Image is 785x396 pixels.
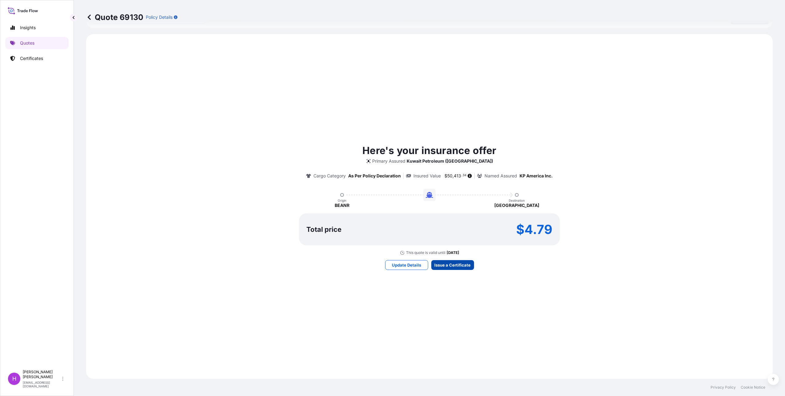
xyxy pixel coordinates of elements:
p: $4.79 [516,224,552,234]
span: 413 [454,174,461,178]
a: Insights [5,22,69,34]
p: Named Assured [484,173,517,179]
p: Origin [338,199,346,202]
p: Insights [20,25,36,31]
p: Kuwait Petroleum ([GEOGRAPHIC_DATA]) [407,158,493,164]
button: Update Details [385,260,428,270]
span: , [452,174,454,178]
p: Destination [509,199,525,202]
p: Certificates [20,55,43,61]
span: . [461,174,462,176]
p: BEANR [335,202,349,208]
p: [EMAIL_ADDRESS][DOMAIN_NAME] [23,381,61,388]
span: 34 [463,174,466,176]
p: [GEOGRAPHIC_DATA] [494,202,539,208]
button: Issue a Certificate [431,260,474,270]
a: Privacy Policy [711,385,736,390]
span: H [12,376,16,382]
p: Policy Details [146,14,173,20]
p: As Per Policy Declaration [348,173,401,179]
p: Here's your insurance offer [362,143,496,158]
a: Quotes [5,37,69,49]
p: [DATE] [447,250,459,255]
a: Certificates [5,52,69,65]
p: [PERSON_NAME] [PERSON_NAME] [23,370,61,379]
a: Cookie Notice [741,385,765,390]
p: Cargo Category [313,173,346,179]
p: Issue a Certificate [434,262,471,268]
p: Insured Value [413,173,441,179]
p: Quotes [20,40,34,46]
p: This quote is valid until [406,250,445,255]
p: Quote 69130 [86,12,143,22]
p: Primary Assured [372,158,405,164]
p: Update Details [392,262,421,268]
span: 50 [447,174,452,178]
p: Total price [306,226,341,232]
span: $ [444,174,447,178]
p: KP America Inc. [520,173,553,179]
